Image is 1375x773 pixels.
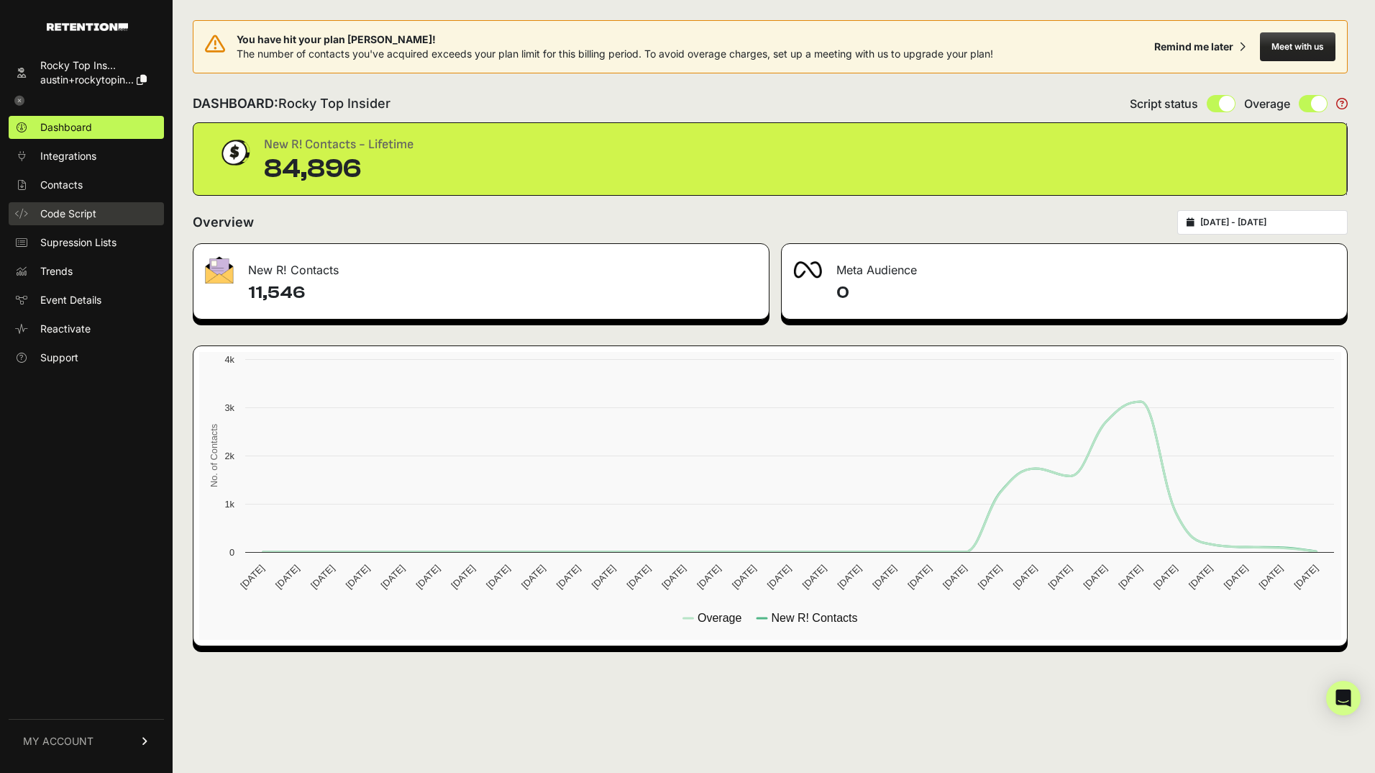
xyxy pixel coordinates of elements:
span: Supression Lists [40,235,117,250]
text: [DATE] [1257,563,1285,591]
span: The number of contacts you've acquired exceeds your plan limit for this billing period. To avoid ... [237,48,993,60]
span: Support [40,351,78,365]
text: [DATE] [484,563,512,591]
a: Integrations [9,145,164,168]
span: Event Details [40,293,101,307]
a: Code Script [9,202,164,225]
span: Reactivate [40,322,91,336]
a: Supression Lists [9,231,164,254]
text: [DATE] [414,563,442,591]
button: Meet with us [1260,32,1335,61]
text: [DATE] [1187,563,1215,591]
a: Support [9,346,164,369]
div: New R! Contacts - Lifetime [264,135,414,155]
text: [DATE] [1011,563,1039,591]
a: Event Details [9,289,164,312]
text: [DATE] [1292,563,1320,591]
text: [DATE] [1222,563,1250,591]
text: [DATE] [309,563,337,591]
span: MY ACCOUNT [23,734,93,749]
a: Trends [9,260,164,283]
span: Trends [40,264,73,279]
text: [DATE] [238,563,266,591]
text: [DATE] [379,563,407,591]
text: [DATE] [344,563,372,591]
a: Reactivate [9,317,164,340]
text: [DATE] [1081,563,1109,591]
a: MY ACCOUNT [9,719,164,763]
text: [DATE] [449,563,477,591]
a: Dashboard [9,116,164,139]
text: [DATE] [905,563,933,591]
text: [DATE] [273,563,301,591]
text: [DATE] [730,563,758,591]
div: Meta Audience [782,244,1347,287]
h4: 11,546 [248,281,757,304]
text: [DATE] [659,563,687,591]
text: [DATE] [695,563,723,591]
text: [DATE] [765,563,793,591]
h2: DASHBOARD: [193,94,390,114]
text: New R! Contacts [771,612,857,624]
div: Remind me later [1154,40,1233,54]
text: 1k [224,499,234,510]
text: [DATE] [836,563,864,591]
span: Contacts [40,178,83,192]
text: [DATE] [590,563,618,591]
span: Dashboard [40,120,92,135]
text: [DATE] [1116,563,1144,591]
div: Rocky Top Ins... [40,58,147,73]
text: 3k [224,402,234,413]
span: austin+rockytopin... [40,73,134,86]
div: 84,896 [264,155,414,184]
text: [DATE] [976,563,1004,591]
text: 0 [229,547,234,558]
text: [DATE] [870,563,898,591]
text: 4k [224,354,234,365]
button: Remind me later [1148,34,1251,60]
div: Open Intercom Messenger [1326,681,1361,715]
text: [DATE] [554,563,583,591]
img: Retention.com [47,23,128,31]
text: 2k [224,451,234,461]
span: Integrations [40,149,96,163]
h4: 0 [836,281,1335,304]
span: You have hit your plan [PERSON_NAME]! [237,32,993,47]
text: [DATE] [941,563,969,591]
text: [DATE] [1151,563,1179,591]
span: Script status [1130,95,1198,112]
text: [DATE] [624,563,652,591]
h2: Overview [193,212,254,232]
text: [DATE] [1046,563,1074,591]
text: [DATE] [800,563,828,591]
img: fa-meta-2f981b61bb99beabf952f7030308934f19ce035c18b003e963880cc3fabeebb7.png [793,261,822,279]
img: dollar-coin-05c43ed7efb7bc0c12610022525b4bbbb207c7efeef5aecc26f025e68dcafac9.png [216,135,252,171]
img: fa-envelope-19ae18322b30453b285274b1b8af3d052b27d846a4fbe8435d1a52b978f639a2.png [205,256,234,284]
span: Rocky Top Insider [278,96,390,111]
a: Contacts [9,173,164,196]
text: [DATE] [519,563,547,591]
a: Rocky Top Ins... austin+rockytopin... [9,54,164,91]
text: No. of Contacts [209,424,219,487]
text: Overage [698,612,741,624]
span: Overage [1244,95,1290,112]
span: Code Script [40,207,96,221]
div: New R! Contacts [193,244,769,287]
